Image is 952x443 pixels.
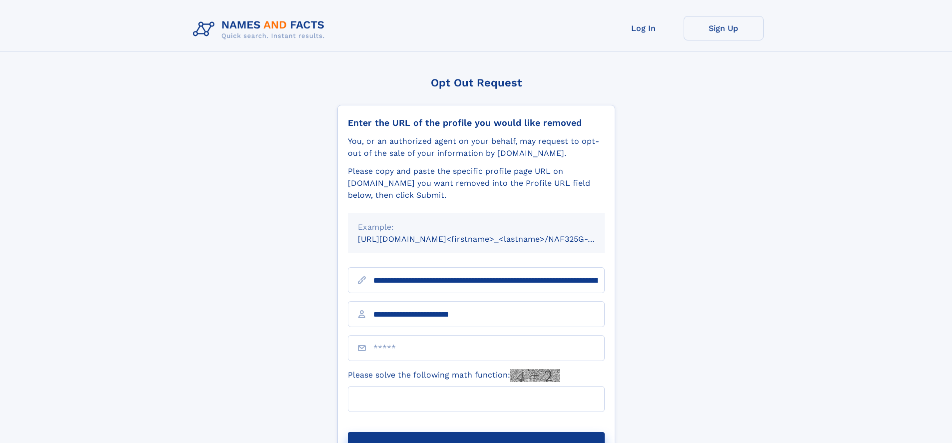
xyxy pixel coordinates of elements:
[337,76,615,89] div: Opt Out Request
[358,234,624,244] small: [URL][DOMAIN_NAME]<firstname>_<lastname>/NAF325G-xxxxxxxx
[684,16,764,40] a: Sign Up
[348,165,605,201] div: Please copy and paste the specific profile page URL on [DOMAIN_NAME] you want removed into the Pr...
[358,221,595,233] div: Example:
[348,135,605,159] div: You, or an authorized agent on your behalf, may request to opt-out of the sale of your informatio...
[348,369,560,382] label: Please solve the following math function:
[348,117,605,128] div: Enter the URL of the profile you would like removed
[604,16,684,40] a: Log In
[189,16,333,43] img: Logo Names and Facts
